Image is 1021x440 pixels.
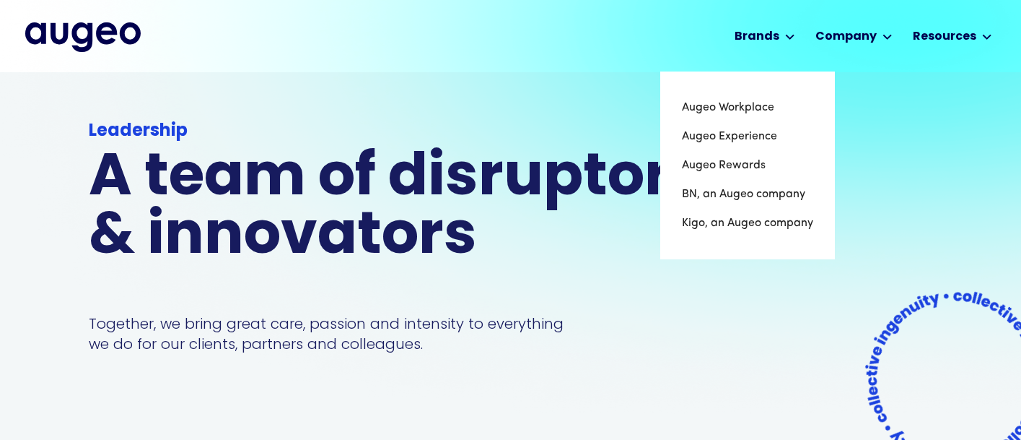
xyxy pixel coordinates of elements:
div: Brands [735,28,779,46]
a: home [25,22,141,51]
nav: Brands [660,72,835,259]
div: Company [815,28,877,46]
img: Augeo's full logo in midnight blue. [25,22,141,51]
a: BN, an Augeo company [682,180,813,209]
a: Augeo Experience [682,122,813,151]
a: Augeo Workplace [682,93,813,122]
a: Augeo Rewards [682,151,813,180]
a: Kigo, an Augeo company [682,209,813,238]
div: Resources [913,28,976,46]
